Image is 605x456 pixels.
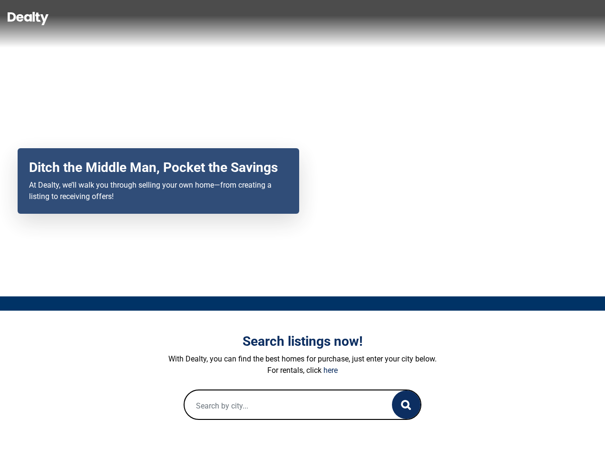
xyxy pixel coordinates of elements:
iframe: Intercom live chat [573,424,595,446]
img: Dealty - Buy, Sell & Rent Homes [8,12,49,25]
p: At Dealty, we’ll walk you through selling your own home—from creating a listing to receiving offers! [29,180,288,202]
h3: Search listings now! [39,333,566,350]
a: here [323,366,338,375]
h2: Ditch the Middle Man, Pocket the Savings [29,160,288,176]
p: For rentals, click [39,365,566,376]
input: Search by city... [185,390,373,421]
p: With Dealty, you can find the best homes for purchase, just enter your city below. [39,353,566,365]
